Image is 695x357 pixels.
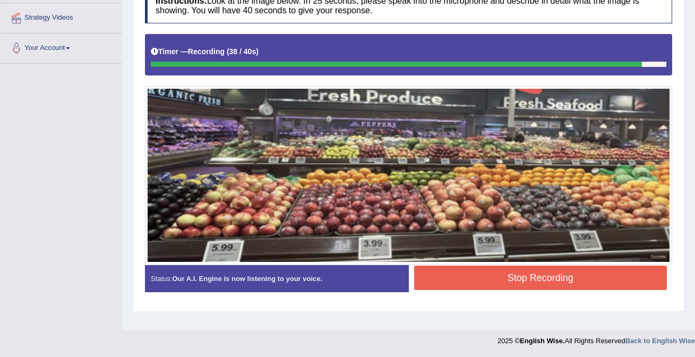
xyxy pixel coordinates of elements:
strong: English Wise. [520,337,564,345]
div: 2025 © All Rights Reserved [497,330,695,346]
b: ) [256,47,259,56]
strong: Our A.I. Engine is now listening to your voice. [172,275,322,283]
div: Status: [145,265,409,292]
a: Your Account [1,33,122,60]
b: 38 / 40s [229,47,256,56]
a: Back to English Wise [625,337,695,345]
b: ( [227,47,229,56]
b: Recording [188,47,225,56]
button: Stop Recording [414,266,667,290]
h5: Timer — [151,48,259,56]
a: Strategy Videos [1,3,122,30]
